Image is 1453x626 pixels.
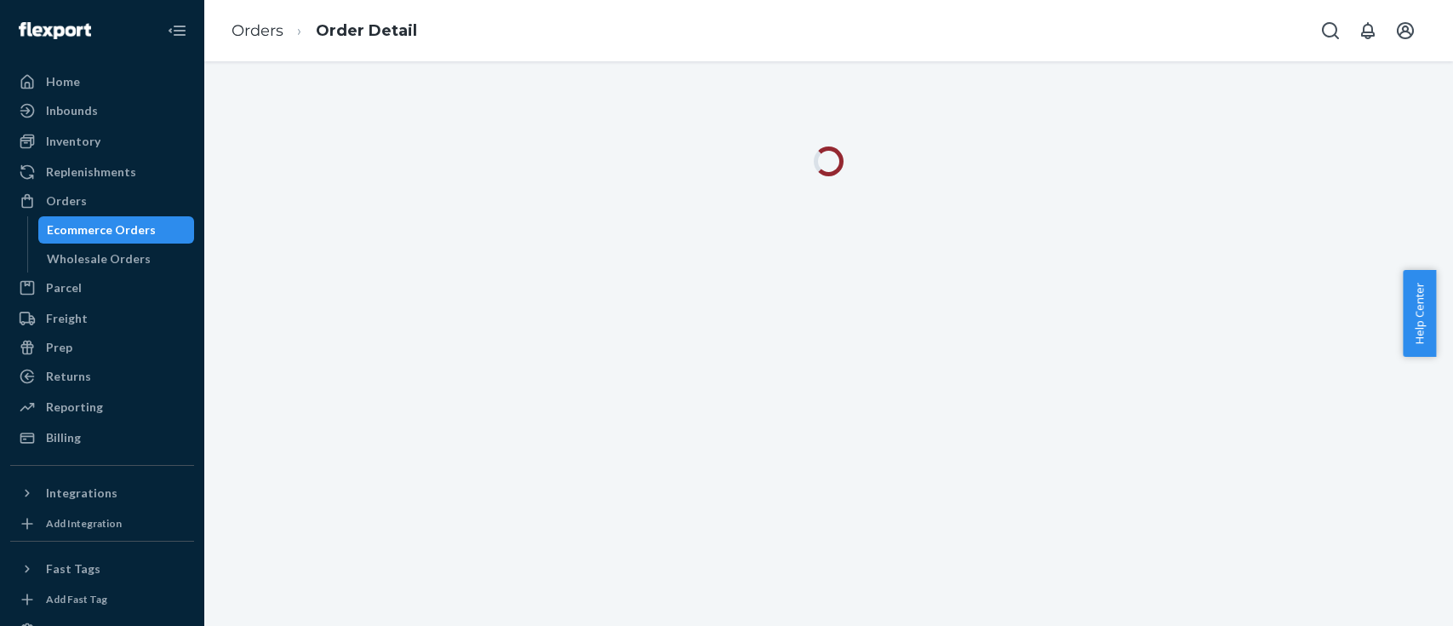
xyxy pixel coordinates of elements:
a: Inventory [10,128,194,155]
div: Prep [46,339,72,356]
button: Open Search Box [1313,14,1347,48]
button: Integrations [10,480,194,507]
div: Billing [46,429,81,446]
div: Add Integration [46,516,122,531]
div: Parcel [46,279,82,296]
button: Close Navigation [160,14,194,48]
a: Wholesale Orders [38,245,195,273]
a: Freight [10,305,194,332]
a: Parcel [10,274,194,302]
div: Reporting [46,399,103,416]
div: Home [46,73,80,90]
a: Replenishments [10,158,194,186]
div: Orders [46,192,87,210]
div: Ecommerce Orders [47,221,156,238]
div: Wholesale Orders [47,250,151,267]
a: Order Detail [316,21,417,40]
img: Flexport logo [19,22,91,39]
div: Freight [46,310,88,327]
div: Replenishments [46,164,136,181]
a: Orders [10,187,194,215]
a: Home [10,68,194,95]
button: Open account menu [1388,14,1422,48]
ol: breadcrumbs [218,6,431,56]
a: Returns [10,363,194,390]
a: Prep [10,334,194,361]
a: Reporting [10,393,194,421]
div: Inbounds [46,102,98,119]
button: Help Center [1403,270,1436,357]
a: Inbounds [10,97,194,124]
div: Inventory [46,133,100,150]
button: Fast Tags [10,555,194,583]
a: Ecommerce Orders [38,216,195,244]
button: Open notifications [1351,14,1385,48]
a: Add Integration [10,514,194,534]
div: Integrations [46,485,117,502]
a: Add Fast Tag [10,589,194,610]
a: Billing [10,424,194,451]
a: Orders [232,21,283,40]
div: Returns [46,368,91,385]
div: Fast Tags [46,560,100,577]
div: Add Fast Tag [46,592,107,606]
